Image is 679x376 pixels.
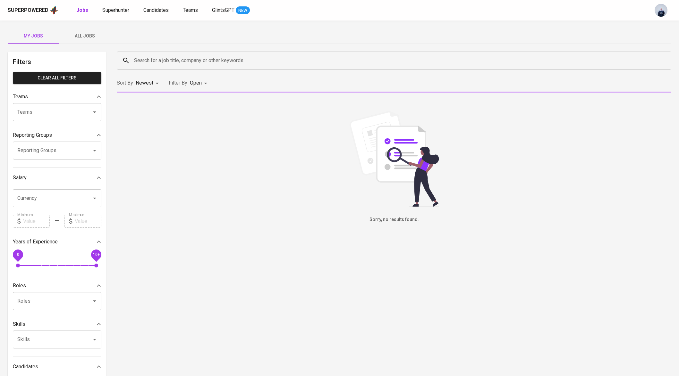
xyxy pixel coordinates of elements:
p: Skills [13,320,25,328]
img: app logo [50,5,58,15]
div: Reporting Groups [13,129,101,142]
a: Superhunter [102,6,131,14]
div: Roles [13,279,101,292]
span: Superhunter [102,7,129,13]
button: Open [90,146,99,155]
a: GlintsGPT NEW [212,6,250,14]
div: Salary [13,171,101,184]
span: Clear All filters [18,74,96,82]
b: Jobs [76,7,88,13]
div: Years of Experience [13,235,101,248]
span: Candidates [143,7,169,13]
a: Jobs [76,6,89,14]
p: Filter By [169,79,187,87]
p: Teams [13,93,28,101]
span: 10+ [93,252,99,257]
span: All Jobs [63,32,106,40]
img: file_searching.svg [346,111,442,207]
div: Newest [136,77,161,89]
button: Open [90,194,99,203]
div: Teams [13,90,101,103]
p: Sort By [117,79,133,87]
input: Value [75,215,101,228]
p: Salary [13,174,27,182]
div: Open [190,77,209,89]
p: Candidates [13,363,38,371]
div: Candidates [13,360,101,373]
p: Reporting Groups [13,131,52,139]
h6: Sorry, no results found. [117,216,671,223]
span: GlintsGPT [212,7,234,13]
span: NEW [236,7,250,14]
span: Open [190,80,202,86]
p: Roles [13,282,26,290]
p: Newest [136,79,153,87]
span: 0 [17,252,19,257]
a: Superpoweredapp logo [8,5,58,15]
a: Teams [183,6,199,14]
button: Clear All filters [13,72,101,84]
span: Teams [183,7,198,13]
button: Open [90,335,99,344]
h6: Filters [13,57,101,67]
span: My Jobs [12,32,55,40]
button: Open [90,108,99,117]
p: Years of Experience [13,238,58,246]
button: Open [90,297,99,306]
a: Candidates [143,6,170,14]
img: annisa@glints.com [655,4,667,17]
div: Superpowered [8,7,48,14]
input: Value [23,215,50,228]
div: Skills [13,318,101,331]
